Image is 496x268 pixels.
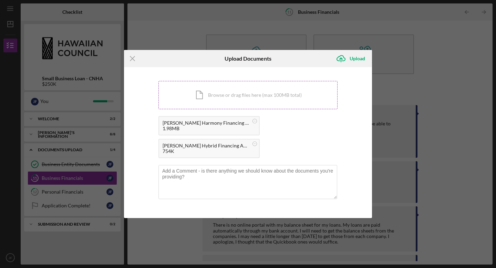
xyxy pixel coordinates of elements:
[163,126,249,131] div: 1.98MB
[225,55,271,62] h6: Upload Documents
[163,120,249,126] div: [PERSON_NAME] Harmony Financing Agreement.pdf
[163,148,249,154] div: 754K
[163,143,249,148] div: [PERSON_NAME] Hybrid Financing Agreement copy with redacted cc info.pdf
[350,52,365,65] div: Upload
[332,52,372,65] button: Upload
